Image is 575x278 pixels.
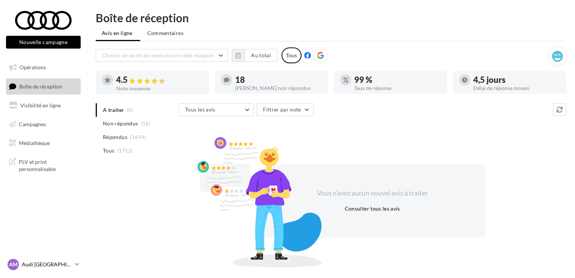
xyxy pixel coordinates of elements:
span: Commentaires [147,30,184,36]
button: Au total [232,49,277,62]
span: Campagnes [19,121,46,127]
p: Audi [GEOGRAPHIC_DATA] [22,261,72,268]
span: (1712) [117,148,133,154]
div: Boîte de réception [96,12,566,23]
span: Boîte de réception [19,83,62,89]
div: 18 [235,76,322,84]
button: Nouvelle campagne [6,36,81,49]
span: (1694) [130,134,146,140]
span: Médiathèque [19,139,50,146]
div: Note moyenne [116,86,203,91]
span: Répondus [103,133,127,141]
a: Opérations [5,60,82,75]
div: Taux de réponse [354,86,441,91]
button: Tous les avis [179,103,254,116]
div: 4.5 [116,76,203,84]
div: 99 % [354,76,441,84]
button: Filtrer par note [257,103,313,116]
span: Visibilité en ligne [20,102,61,108]
div: 4,5 jours [473,76,560,84]
a: Boîte de réception [5,78,82,95]
span: Non répondus [103,120,138,127]
span: Choisir un point de vente ou un code magasin [102,52,214,58]
span: (18) [141,121,150,127]
div: [PERSON_NAME] non répondus [235,86,322,91]
span: Tous les avis [185,106,216,113]
a: Médiathèque [5,135,82,151]
a: Campagnes [5,116,82,132]
div: Vous n'avez aucun nouvel avis à traiter [307,188,437,198]
div: Délai de réponse moyen [473,86,560,91]
div: Tous [281,47,301,63]
a: Visibilité en ligne [5,98,82,113]
span: PLV et print personnalisable [19,157,78,173]
a: AM Audi [GEOGRAPHIC_DATA] [6,257,81,272]
span: Tous [103,147,114,154]
button: Choisir un point de vente ou un code magasin [96,49,228,62]
button: Au total [245,49,277,62]
span: Opérations [20,64,46,70]
button: Consulter tous les avis [341,204,403,213]
span: AM [9,261,18,268]
a: PLV et print personnalisable [5,154,82,176]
